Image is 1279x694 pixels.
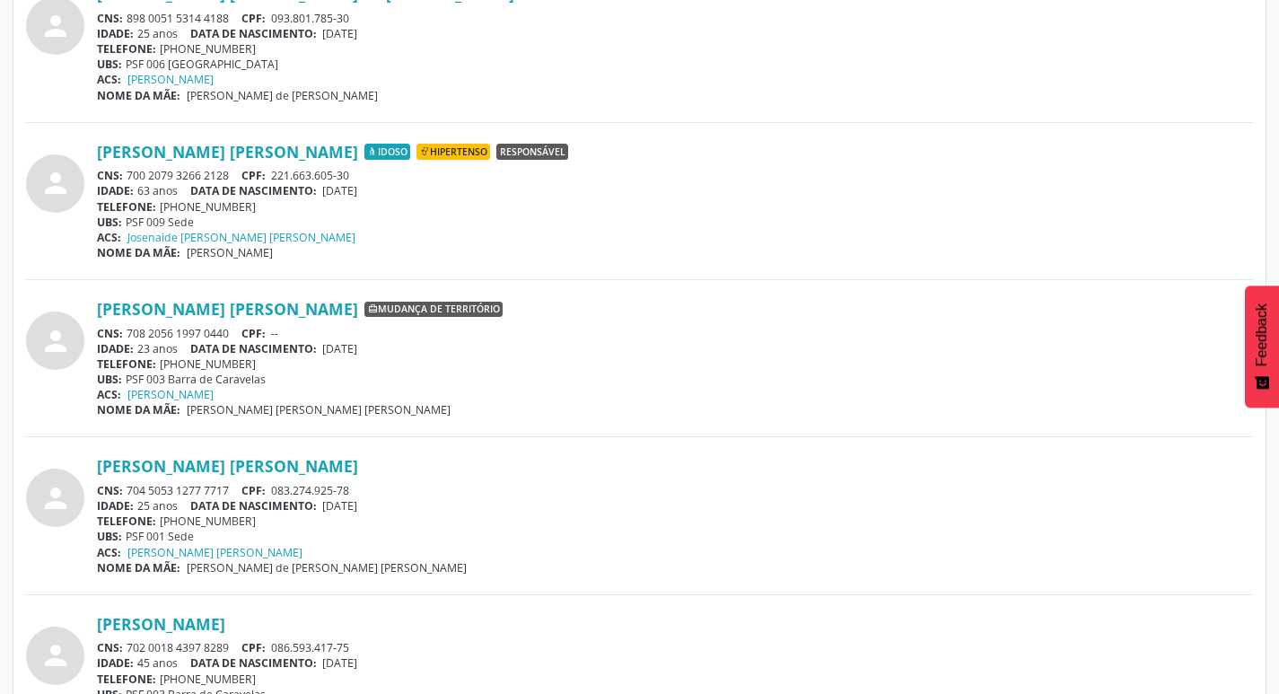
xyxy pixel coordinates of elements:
[97,57,122,72] span: UBS:
[97,299,358,319] a: [PERSON_NAME] [PERSON_NAME]
[1245,286,1279,408] button: Feedback - Mostrar pesquisa
[97,372,1253,387] div: PSF 003 Barra de Caravelas
[190,655,317,671] span: DATA DE NASCIMENTO:
[39,325,72,357] i: person
[97,387,121,402] span: ACS:
[187,88,378,103] span: [PERSON_NAME] de [PERSON_NAME]
[97,215,1253,230] div: PSF 009 Sede
[97,88,180,103] span: NOME DA MÃE:
[97,372,122,387] span: UBS:
[39,10,72,42] i: person
[97,326,1253,341] div: 708 2056 1997 0440
[416,144,490,160] span: Hipertenso
[322,655,357,671] span: [DATE]
[97,529,1253,544] div: PSF 001 Sede
[97,57,1253,72] div: PSF 006 [GEOGRAPHIC_DATA]
[364,302,503,318] span: Mudança de território
[97,614,225,634] a: [PERSON_NAME]
[97,356,1253,372] div: [PHONE_NUMBER]
[127,545,302,560] a: [PERSON_NAME] [PERSON_NAME]
[97,514,156,529] span: TELEFONE:
[322,183,357,198] span: [DATE]
[97,41,156,57] span: TELEFONE:
[97,498,1253,514] div: 25 anos
[271,640,349,655] span: 086.593.417-75
[190,26,317,41] span: DATA DE NASCIMENTO:
[97,341,1253,356] div: 23 anos
[187,560,467,575] span: [PERSON_NAME] de [PERSON_NAME] [PERSON_NAME]
[127,72,214,87] a: [PERSON_NAME]
[97,11,123,26] span: CNS:
[271,168,349,183] span: 221.663.605-30
[97,245,180,260] span: NOME DA MÃE:
[241,483,266,498] span: CPF:
[97,483,1253,498] div: 704 5053 1277 7717
[322,341,357,356] span: [DATE]
[1254,303,1270,366] span: Feedback
[97,168,123,183] span: CNS:
[187,402,451,417] span: [PERSON_NAME] [PERSON_NAME] [PERSON_NAME]
[97,514,1253,529] div: [PHONE_NUMBER]
[127,230,355,245] a: Josenaide [PERSON_NAME] [PERSON_NAME]
[97,560,180,575] span: NOME DA MÃE:
[39,482,72,514] i: person
[39,167,72,199] i: person
[97,11,1253,26] div: 898 0051 5314 4188
[322,26,357,41] span: [DATE]
[97,72,121,87] span: ACS:
[241,11,266,26] span: CPF:
[97,672,156,687] span: TELEFONE:
[97,199,1253,215] div: [PHONE_NUMBER]
[190,341,317,356] span: DATA DE NASCIMENTO:
[97,498,134,514] span: IDADE:
[97,168,1253,183] div: 700 2079 3266 2128
[97,26,134,41] span: IDADE:
[241,168,266,183] span: CPF:
[97,341,134,356] span: IDADE:
[97,402,180,417] span: NOME DA MÃE:
[97,640,123,655] span: CNS:
[271,11,349,26] span: 093.801.785-30
[97,230,121,245] span: ACS:
[364,144,410,160] span: Idoso
[97,483,123,498] span: CNS:
[97,529,122,544] span: UBS:
[127,387,214,402] a: [PERSON_NAME]
[97,545,121,560] span: ACS:
[97,41,1253,57] div: [PHONE_NUMBER]
[496,144,568,160] span: Responsável
[97,456,358,476] a: [PERSON_NAME] [PERSON_NAME]
[97,356,156,372] span: TELEFONE:
[271,326,278,341] span: --
[97,142,358,162] a: [PERSON_NAME] [PERSON_NAME]
[97,215,122,230] span: UBS:
[97,672,1253,687] div: [PHONE_NUMBER]
[97,655,134,671] span: IDADE:
[97,326,123,341] span: CNS:
[190,183,317,198] span: DATA DE NASCIMENTO:
[97,183,1253,198] div: 63 anos
[97,655,1253,671] div: 45 anos
[97,640,1253,655] div: 702 0018 4397 8289
[187,245,273,260] span: [PERSON_NAME]
[241,326,266,341] span: CPF:
[322,498,357,514] span: [DATE]
[241,640,266,655] span: CPF:
[271,483,349,498] span: 083.274.925-78
[190,498,317,514] span: DATA DE NASCIMENTO:
[97,183,134,198] span: IDADE:
[97,199,156,215] span: TELEFONE:
[97,26,1253,41] div: 25 anos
